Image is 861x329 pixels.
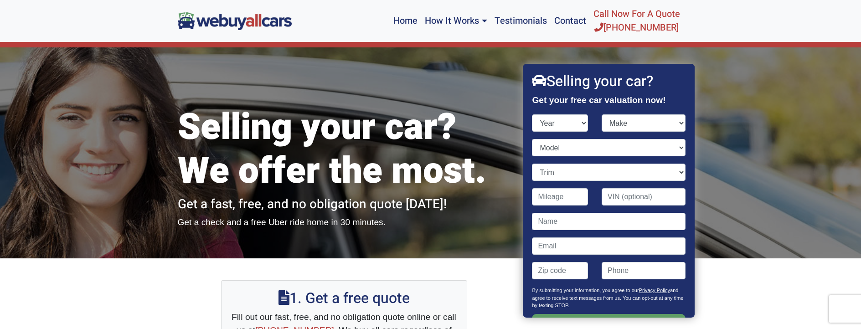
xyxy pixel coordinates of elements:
h2: Selling your car? [532,73,686,90]
a: Call Now For A Quote[PHONE_NUMBER] [590,4,684,38]
input: Email [532,237,686,255]
a: Contact [551,4,590,38]
input: Name [532,213,686,230]
p: By submitting your information, you agree to our and agree to receive text messages from us. You ... [532,287,686,314]
a: Testimonials [491,4,551,38]
a: How It Works [421,4,490,38]
strong: Get your free car valuation now! [532,95,666,105]
a: Home [390,4,421,38]
p: Get a check and a free Uber ride home in 30 minutes. [178,216,510,229]
h1: Selling your car? We offer the most. [178,106,510,193]
input: Zip code [532,262,588,279]
img: We Buy All Cars in NJ logo [178,12,292,30]
h2: Get a fast, free, and no obligation quote [DATE]! [178,197,510,212]
input: Phone [602,262,686,279]
input: VIN (optional) [602,188,686,206]
a: Privacy Policy [639,288,670,293]
h2: 1. Get a free quote [231,290,458,307]
input: Mileage [532,188,588,206]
